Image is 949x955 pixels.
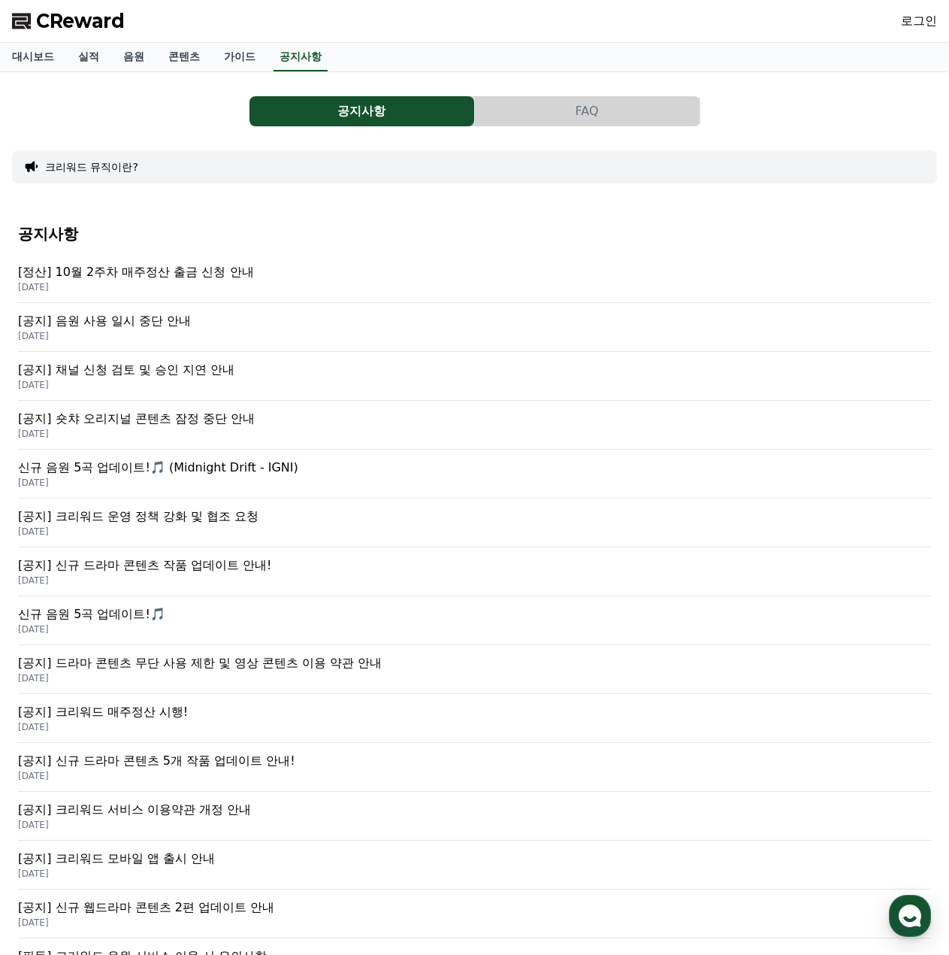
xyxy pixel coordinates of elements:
button: 공지사항 [249,96,474,126]
a: [공지] 크리워드 모바일 앱 출시 안내 [DATE] [18,841,931,890]
p: [공지] 채널 신청 검토 및 승인 지연 안내 [18,361,931,379]
button: 크리워드 뮤직이란? [45,159,138,174]
span: 설정 [232,499,250,511]
a: 홈 [5,477,99,514]
p: [DATE] [18,281,931,293]
p: [DATE] [18,672,931,684]
p: [공지] 음원 사용 일시 중단 안내 [18,312,931,330]
a: 음원 [111,43,156,71]
a: 공지사항 [274,43,328,71]
p: [DATE] [18,721,931,733]
p: [DATE] [18,868,931,880]
p: [공지] 크리워드 서비스 이용약관 개정 안내 [18,801,931,819]
a: [공지] 숏챠 오리지널 콘텐츠 잠정 중단 안내 [DATE] [18,401,931,450]
p: [공지] 크리워드 매주정산 시행! [18,703,931,721]
a: 가이드 [212,43,267,71]
button: FAQ [475,96,700,126]
p: 신규 음원 5곡 업데이트!🎵 (Midnight Drift - IGNI) [18,459,931,477]
p: [DATE] [18,770,931,782]
p: [DATE] [18,428,931,440]
a: 신규 음원 5곡 업데이트!🎵 [DATE] [18,596,931,645]
a: 공지사항 [249,96,475,126]
a: [공지] 신규 드라마 콘텐츠 작품 업데이트 안내! [DATE] [18,547,931,596]
a: [정산] 10월 2주차 매주정산 출금 신청 안내 [DATE] [18,254,931,303]
p: [공지] 신규 드라마 콘텐츠 작품 업데이트 안내! [18,556,931,575]
span: CReward [36,9,125,33]
p: [공지] 크리워드 모바일 앱 출시 안내 [18,850,931,868]
p: [공지] 크리워드 운영 정책 강화 및 협조 요청 [18,508,931,526]
a: 실적 [66,43,111,71]
a: [공지] 채널 신청 검토 및 승인 지연 안내 [DATE] [18,352,931,401]
a: [공지] 크리워드 서비스 이용약관 개정 안내 [DATE] [18,792,931,841]
span: 대화 [138,500,156,512]
a: CReward [12,9,125,33]
p: [공지] 신규 웹드라마 콘텐츠 2편 업데이트 안내 [18,899,931,917]
p: [DATE] [18,819,931,831]
a: [공지] 크리워드 운영 정책 강화 및 협조 요청 [DATE] [18,499,931,547]
p: [공지] 신규 드라마 콘텐츠 5개 작품 업데이트 안내! [18,752,931,770]
p: [DATE] [18,379,931,391]
a: FAQ [475,96,700,126]
p: [DATE] [18,330,931,342]
p: [DATE] [18,575,931,587]
p: 신규 음원 5곡 업데이트!🎵 [18,605,931,623]
a: [공지] 음원 사용 일시 중단 안내 [DATE] [18,303,931,352]
p: [공지] 숏챠 오리지널 콘텐츠 잠정 중단 안내 [18,410,931,428]
p: [DATE] [18,526,931,538]
a: [공지] 드라마 콘텐츠 무단 사용 제한 및 영상 콘텐츠 이용 약관 안내 [DATE] [18,645,931,694]
span: 홈 [47,499,56,511]
p: [DATE] [18,917,931,929]
p: [정산] 10월 2주차 매주정산 출금 신청 안내 [18,263,931,281]
a: [공지] 크리워드 매주정산 시행! [DATE] [18,694,931,743]
a: 로그인 [901,12,937,30]
a: 신규 음원 5곡 업데이트!🎵 (Midnight Drift - IGNI) [DATE] [18,450,931,499]
p: [공지] 드라마 콘텐츠 무단 사용 제한 및 영상 콘텐츠 이용 약관 안내 [18,654,931,672]
p: [DATE] [18,623,931,635]
h4: 공지사항 [18,226,931,242]
a: 콘텐츠 [156,43,212,71]
a: [공지] 신규 드라마 콘텐츠 5개 작품 업데이트 안내! [DATE] [18,743,931,792]
a: 대화 [99,477,194,514]
p: [DATE] [18,477,931,489]
a: [공지] 신규 웹드라마 콘텐츠 2편 업데이트 안내 [DATE] [18,890,931,938]
a: 설정 [194,477,289,514]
